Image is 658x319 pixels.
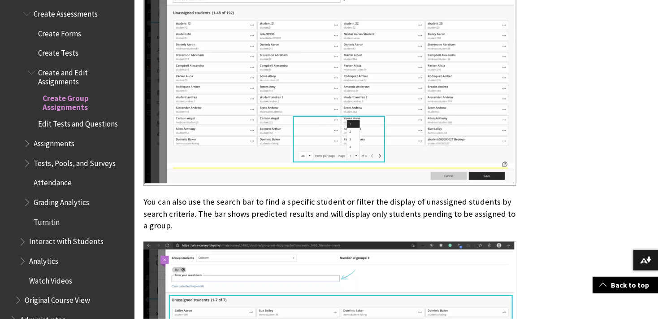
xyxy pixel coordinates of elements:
span: Create Tests [38,46,78,58]
span: Interact with Students [29,234,104,246]
span: Original Course View [25,293,90,305]
span: Create Assessments [34,6,98,18]
span: Create Group Assignments [43,91,128,112]
a: Back to top [593,277,658,293]
span: Attendance [34,175,72,188]
span: Analytics [29,253,58,266]
span: Watch Videos [29,273,72,285]
span: Tests, Pools, and Surveys [34,156,116,168]
span: Create and Edit Assignments [38,65,128,86]
p: You can also use the search bar to find a specific student or filter the display of unassigned st... [143,196,516,232]
span: Create Forms [38,26,81,38]
span: Edit Tests and Questions [38,117,118,129]
span: Assignments [34,136,74,148]
span: Grading Analytics [34,195,89,207]
span: Turnitin [34,214,60,227]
